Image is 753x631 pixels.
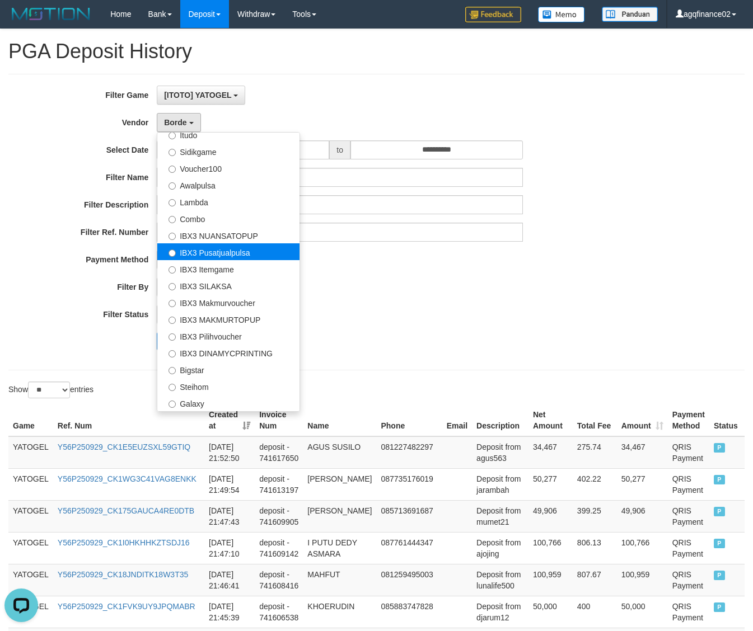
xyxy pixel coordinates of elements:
[472,532,528,564] td: Deposit from ajojing
[157,159,300,176] label: Voucher100
[157,227,300,243] label: IBX3 NUANSATOPUP
[528,500,573,532] td: 49,906
[8,404,53,436] th: Game
[58,602,195,611] a: Y56P250929_CK1FVK9UY9JPQMABR
[169,249,176,257] input: IBX3 Pusatjualpulsa
[303,500,376,532] td: [PERSON_NAME]
[617,564,668,596] td: 100,959
[714,507,725,516] span: PAID
[157,394,300,411] label: Galaxy
[8,532,53,564] td: YATOGEL
[376,532,442,564] td: 087761444347
[376,436,442,469] td: 081227482297
[164,91,231,100] span: [ITOTO] YATOGEL
[668,596,709,628] td: QRIS Payment
[668,532,709,564] td: QRIS Payment
[169,266,176,274] input: IBX3 Itemgame
[573,532,617,564] td: 806.13
[157,193,300,210] label: Lambda
[255,532,303,564] td: deposit - 741609142
[714,475,725,484] span: PAID
[528,564,573,596] td: 100,959
[255,564,303,596] td: deposit - 741608416
[714,571,725,580] span: PAID
[472,500,528,532] td: Deposit from mumet21
[714,602,725,612] span: PAID
[169,300,176,307] input: IBX3 Makmurvoucher
[617,500,668,532] td: 49,906
[528,532,573,564] td: 100,766
[376,564,442,596] td: 081259495003
[169,384,176,391] input: Steihom
[169,283,176,290] input: IBX3 SILAKSA
[472,436,528,469] td: Deposit from agus563
[573,596,617,628] td: 400
[157,210,300,227] label: Combo
[465,7,521,22] img: Feedback.jpg
[303,564,376,596] td: MAHFUT
[472,596,528,628] td: Deposit from djarum12
[376,500,442,532] td: 085713691687
[617,404,668,436] th: Amount: activate to sort column ascending
[157,378,300,394] label: Steihom
[8,436,53,469] td: YATOGEL
[573,500,617,532] td: 399.25
[8,468,53,500] td: YATOGEL
[204,500,255,532] td: [DATE] 21:47:43
[58,506,194,515] a: Y56P250929_CK175GAUCA4RE0DTB
[204,436,255,469] td: [DATE] 21:52:50
[157,310,300,327] label: IBX3 MAKMURTOPUP
[157,294,300,310] label: IBX3 Makmurvoucher
[538,7,585,22] img: Button%20Memo.svg
[472,404,528,436] th: Description
[204,564,255,596] td: [DATE] 21:46:41
[255,436,303,469] td: deposit - 741617650
[169,401,176,408] input: Galaxy
[709,404,745,436] th: Status
[169,233,176,240] input: IBX3 NUANSATOPUP
[58,538,190,547] a: Y56P250929_CK1I0HKHHKZTSDJ16
[714,539,725,548] span: PAID
[8,564,53,596] td: YATOGEL
[255,468,303,500] td: deposit - 741613197
[157,176,300,193] label: Awalpulsa
[157,344,300,361] label: IBX3 DINAMYCPRINTING
[255,596,303,628] td: deposit - 741606538
[169,350,176,357] input: IBX3 DINAMYCPRINTING
[204,596,255,628] td: [DATE] 21:45:39
[58,442,190,451] a: Y56P250929_CK1E5EUZSXL59GTIQ
[169,317,176,324] input: IBX3 MAKMURTOPUP
[157,260,300,277] label: IBX3 Itemgame
[472,564,528,596] td: Deposit from lunalife500
[204,468,255,500] td: [DATE] 21:49:54
[617,468,668,500] td: 50,277
[169,367,176,374] input: Bigstar
[8,382,93,398] label: Show entries
[573,564,617,596] td: 807.67
[157,327,300,344] label: IBX3 Pilihvoucher
[668,404,709,436] th: Payment Method
[442,404,472,436] th: Email
[58,570,188,579] a: Y56P250929_CK18JNDITK18W3T35
[668,500,709,532] td: QRIS Payment
[169,182,176,190] input: Awalpulsa
[169,132,176,139] input: Itudo
[157,86,245,105] button: [ITOTO] YATOGEL
[53,404,204,436] th: Ref. Num
[169,199,176,206] input: Lambda
[528,404,573,436] th: Net Amount
[8,500,53,532] td: YATOGEL
[303,596,376,628] td: KHOERUDIN
[573,404,617,436] th: Total Fee
[157,243,300,260] label: IBX3 Pusatjualpulsa
[668,436,709,469] td: QRIS Payment
[668,564,709,596] td: QRIS Payment
[4,4,38,38] button: Open LiveChat chat widget
[303,404,376,436] th: Name
[157,113,200,132] button: Borde
[528,436,573,469] td: 34,467
[157,126,300,143] label: Itudo
[169,333,176,341] input: IBX3 Pilihvoucher
[528,468,573,500] td: 50,277
[8,40,745,63] h1: PGA Deposit History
